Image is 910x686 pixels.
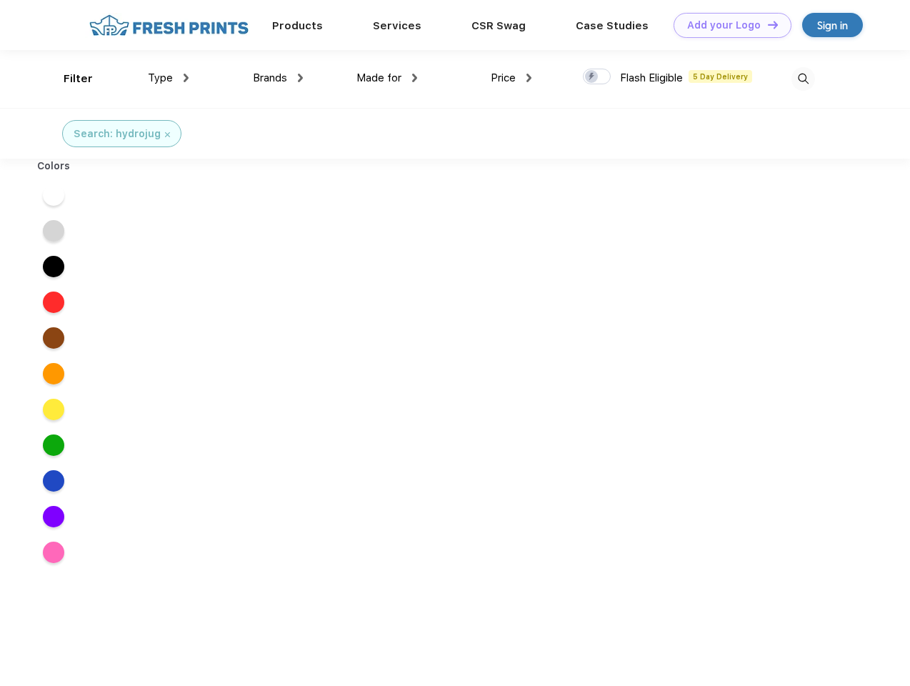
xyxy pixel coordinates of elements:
[687,19,761,31] div: Add your Logo
[26,159,81,174] div: Colors
[768,21,778,29] img: DT
[491,71,516,84] span: Price
[272,19,323,32] a: Products
[148,71,173,84] span: Type
[64,71,93,87] div: Filter
[817,17,848,34] div: Sign in
[526,74,531,82] img: dropdown.png
[791,67,815,91] img: desktop_search.svg
[165,132,170,137] img: filter_cancel.svg
[689,70,752,83] span: 5 Day Delivery
[184,74,189,82] img: dropdown.png
[802,13,863,37] a: Sign in
[298,74,303,82] img: dropdown.png
[253,71,287,84] span: Brands
[74,126,161,141] div: Search: hydrojug
[412,74,417,82] img: dropdown.png
[620,71,683,84] span: Flash Eligible
[85,13,253,38] img: fo%20logo%202.webp
[356,71,401,84] span: Made for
